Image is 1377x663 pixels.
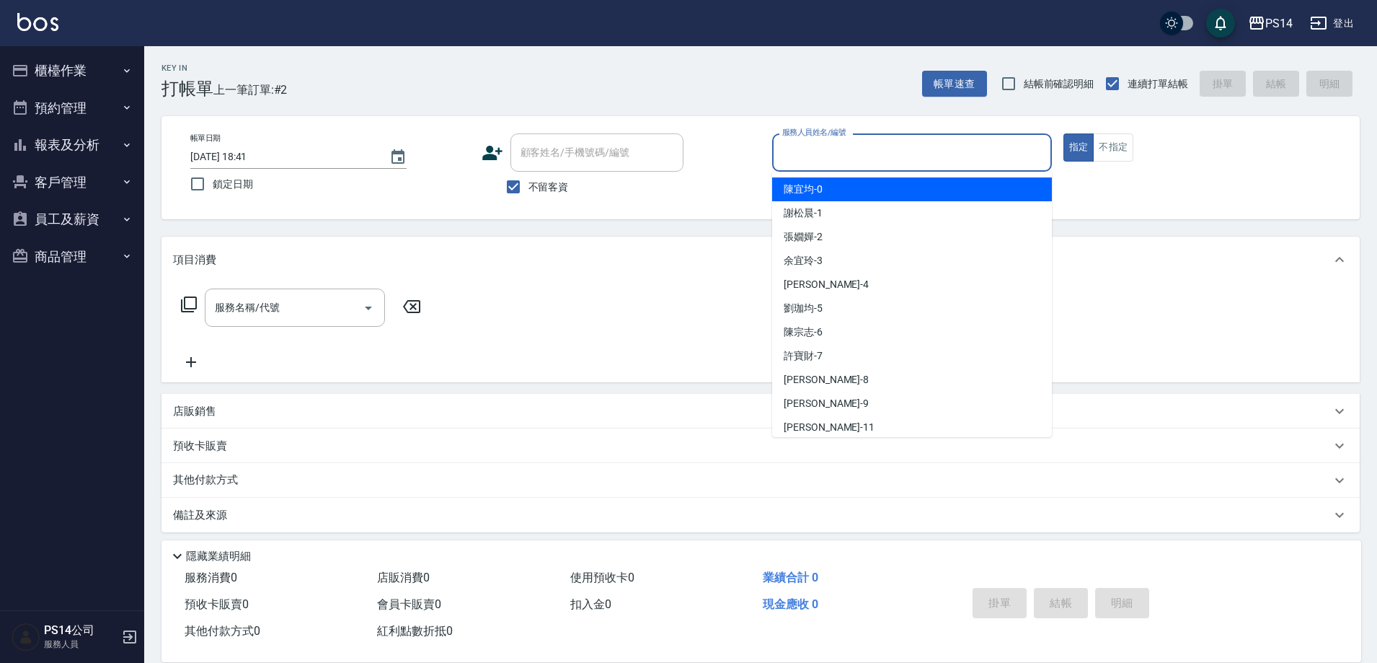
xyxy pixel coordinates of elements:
[161,498,1360,532] div: 備註及來源
[190,145,375,169] input: YYYY/MM/DD hh:mm
[784,348,823,364] span: 許寶財 -7
[213,81,288,99] span: 上一筆訂單:#2
[763,597,818,611] span: 現金應收 0
[377,624,453,638] span: 紅利點數折抵 0
[6,89,138,127] button: 預約管理
[784,206,823,221] span: 謝松晨 -1
[1063,133,1094,162] button: 指定
[161,463,1360,498] div: 其他付款方式
[12,623,40,651] img: Person
[213,177,253,192] span: 鎖定日期
[173,253,216,268] p: 項目消費
[44,623,118,638] h5: PS14公司
[161,429,1360,463] div: 預收卡販賣
[190,133,221,144] label: 帳單日期
[377,597,441,611] span: 會員卡販賣 0
[173,404,216,419] p: 店販銷售
[922,71,987,97] button: 帳單速查
[784,396,869,411] span: [PERSON_NAME] -9
[1093,133,1133,162] button: 不指定
[6,238,138,276] button: 商品管理
[763,571,818,584] span: 業績合計 0
[784,229,823,245] span: 張嫺嬋 -2
[6,52,138,89] button: 櫃檯作業
[784,277,869,292] span: [PERSON_NAME] -4
[1206,9,1235,38] button: save
[185,571,237,584] span: 服務消費 0
[44,638,118,651] p: 服務人員
[161,79,213,99] h3: 打帳單
[6,201,138,238] button: 員工及薪資
[784,372,869,387] span: [PERSON_NAME] -8
[357,297,380,320] button: Open
[185,597,249,611] span: 預收卡販賣 0
[1128,76,1188,92] span: 連續打單結帳
[784,420,875,435] span: [PERSON_NAME] -11
[161,63,213,73] h2: Key In
[17,13,58,31] img: Logo
[1265,14,1293,32] div: PS14
[186,549,251,564] p: 隱藏業績明細
[570,571,634,584] span: 使用預收卡 0
[161,394,1360,429] div: 店販銷售
[1024,76,1094,92] span: 結帳前確認明細
[782,127,846,138] label: 服務人員姓名/編號
[528,180,569,195] span: 不留客資
[1304,10,1360,37] button: 登出
[6,126,138,164] button: 報表及分析
[784,182,823,197] span: 陳宜均 -0
[185,624,260,638] span: 其他付款方式 0
[1242,9,1298,38] button: PS14
[6,164,138,201] button: 客戶管理
[784,301,823,316] span: 劉珈均 -5
[173,473,245,488] p: 其他付款方式
[570,597,611,611] span: 扣入金 0
[173,439,227,454] p: 預收卡販賣
[381,140,415,175] button: Choose date, selected date is 2025-09-17
[784,325,823,340] span: 陳宗志 -6
[173,508,227,523] p: 備註及來源
[784,253,823,268] span: 余宜玲 -3
[161,237,1360,283] div: 項目消費
[377,571,430,584] span: 店販消費 0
